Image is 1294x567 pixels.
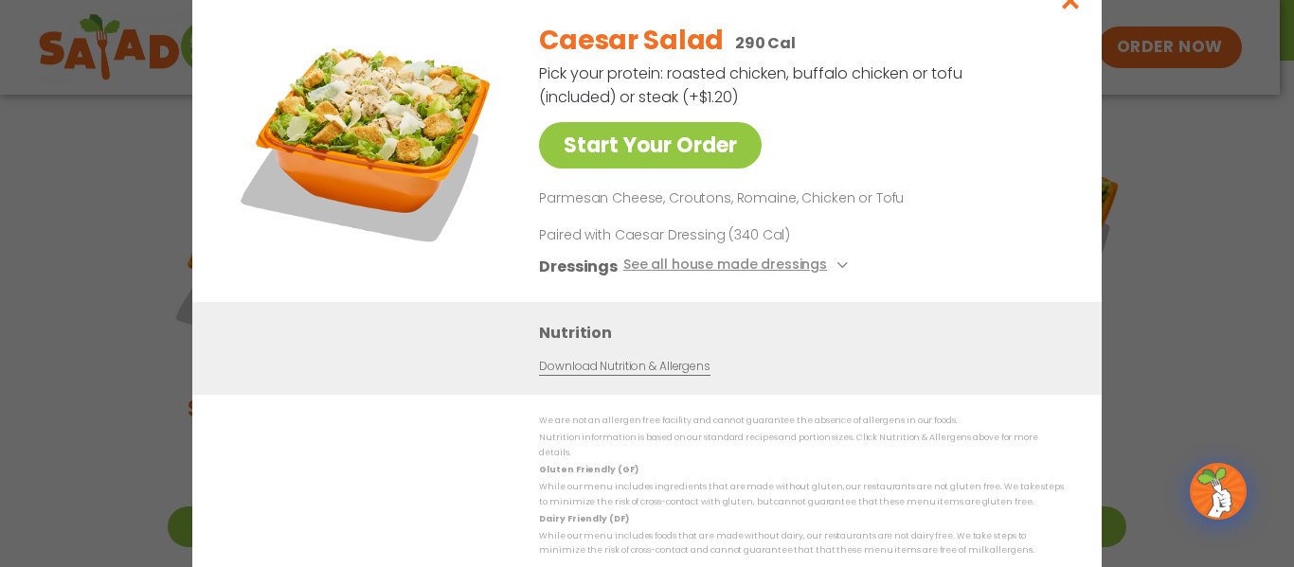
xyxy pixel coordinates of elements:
button: See all house made dressings [623,254,854,277]
p: Parmesan Cheese, Croutons, Romaine, Chicken or Tofu [539,187,1056,210]
strong: Gluten Friendly (GF) [539,464,638,475]
img: wpChatIcon [1192,465,1245,518]
h3: Dressings [539,254,618,277]
p: Paired with Caesar Dressing (340 Cal) [539,224,890,244]
img: Featured product photo for Caesar Salad [235,7,500,272]
p: Pick your protein: roasted chicken, buffalo chicken or tofu (included) or steak (+$1.20) [539,62,965,109]
a: Download Nutrition & Allergens [539,357,710,375]
p: While our menu includes foods that are made without dairy, our restaurants are not dairy free. We... [539,529,1064,558]
strong: Dairy Friendly (DF) [539,512,628,523]
p: 290 Cal [735,31,796,55]
a: Start Your Order [539,122,762,168]
h3: Nutrition [539,320,1073,344]
h2: Caesar Salad [539,21,724,61]
p: We are not an allergen free facility and cannot guarantee the absence of allergens in our foods. [539,414,1064,428]
p: While our menu includes ingredients that are made without gluten, our restaurants are not gluten ... [539,480,1064,509]
p: Nutrition information is based on our standard recipes and portion sizes. Click Nutrition & Aller... [539,431,1064,460]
